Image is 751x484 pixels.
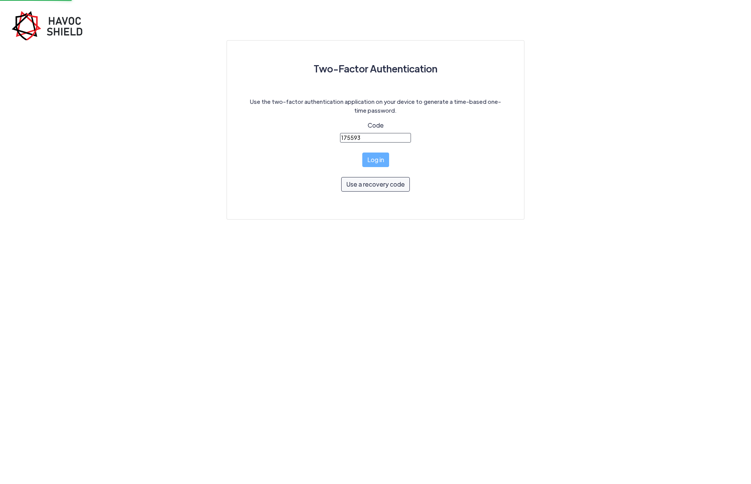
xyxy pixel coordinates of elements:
input: ###### [340,133,411,143]
p: Use the two-factor authentication application on your device to generate a time-based one-time pa... [245,97,506,115]
span: Code [368,121,384,129]
img: havoc-shield-register-logo.png [12,11,88,40]
button: Log in [362,153,389,167]
h3: Two-Factor Authentication [245,59,506,78]
button: Use a recovery code [341,177,410,192]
